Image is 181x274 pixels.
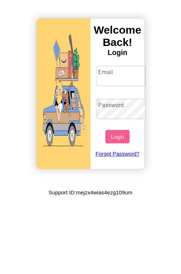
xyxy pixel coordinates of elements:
[105,130,130,143] button: Login
[90,49,144,57] h4: Login
[37,18,90,169] img: gif
[93,143,142,164] a: Forgot Password?
[49,187,132,197] p: Support ID: mejzx4wias4ezg109um
[90,24,144,49] h3: Welcome Back!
